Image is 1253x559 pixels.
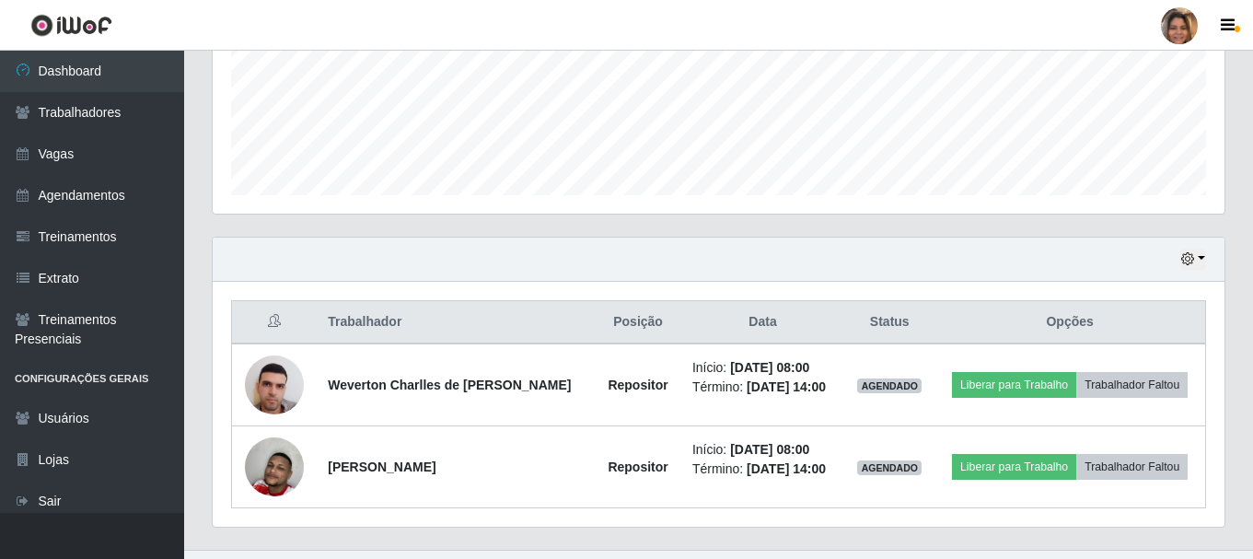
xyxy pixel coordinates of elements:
time: [DATE] 08:00 [730,360,809,375]
th: Posição [595,301,681,344]
time: [DATE] 14:00 [747,379,826,394]
img: 1754346627131.jpeg [245,418,304,516]
strong: Weverton Charlles de [PERSON_NAME] [328,378,571,392]
th: Trabalhador [317,301,595,344]
button: Liberar para Trabalho [952,454,1076,480]
th: Data [681,301,844,344]
li: Término: [692,460,833,479]
li: Término: [692,378,833,397]
li: Início: [692,440,833,460]
button: Trabalhador Faltou [1076,372,1188,398]
th: Status [844,301,934,344]
img: 1752584852872.jpeg [245,345,304,424]
li: Início: [692,358,833,378]
img: CoreUI Logo [30,14,112,37]
strong: Repositor [608,378,667,392]
span: AGENDADO [857,460,922,475]
time: [DATE] 14:00 [747,461,826,476]
button: Liberar para Trabalho [952,372,1076,398]
time: [DATE] 08:00 [730,442,809,457]
span: AGENDADO [857,378,922,393]
strong: Repositor [608,460,667,474]
th: Opções [934,301,1205,344]
strong: [PERSON_NAME] [328,460,435,474]
button: Trabalhador Faltou [1076,454,1188,480]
